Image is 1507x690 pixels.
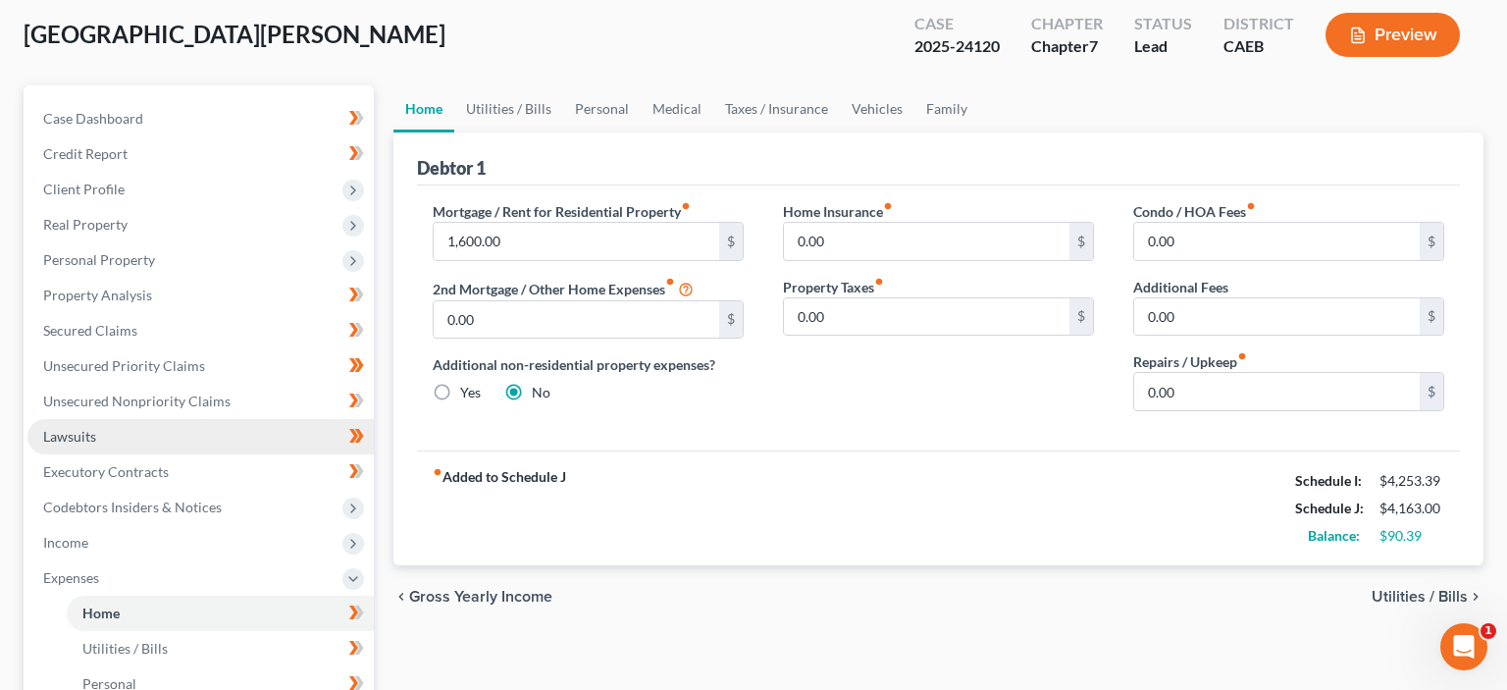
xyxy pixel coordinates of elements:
[434,301,719,339] input: --
[783,277,884,297] label: Property Taxes
[67,596,374,631] a: Home
[433,467,442,477] i: fiber_manual_record
[43,569,99,586] span: Expenses
[43,322,137,339] span: Secured Claims
[433,467,566,550] strong: Added to Schedule J
[563,85,641,133] a: Personal
[1379,471,1444,491] div: $4,253.39
[43,181,125,197] span: Client Profile
[1069,298,1093,336] div: $
[1468,589,1483,605] i: chevron_right
[43,534,88,551] span: Income
[1372,589,1483,605] button: Utilities / Bills chevron_right
[393,589,409,605] i: chevron_left
[840,85,914,133] a: Vehicles
[641,85,713,133] a: Medical
[43,145,128,162] span: Credit Report
[713,85,840,133] a: Taxes / Insurance
[1379,526,1444,546] div: $90.39
[433,201,691,222] label: Mortgage / Rent for Residential Property
[1440,623,1487,670] iframe: Intercom live chat
[393,85,454,133] a: Home
[393,589,552,605] button: chevron_left Gross Yearly Income
[43,393,231,409] span: Unsecured Nonpriority Claims
[27,384,374,419] a: Unsecured Nonpriority Claims
[27,419,374,454] a: Lawsuits
[434,223,719,260] input: --
[27,313,374,348] a: Secured Claims
[43,287,152,303] span: Property Analysis
[43,428,96,445] span: Lawsuits
[874,277,884,287] i: fiber_manual_record
[1372,589,1468,605] span: Utilities / Bills
[43,251,155,268] span: Personal Property
[914,13,1000,35] div: Case
[1308,527,1360,544] strong: Balance:
[433,354,744,375] label: Additional non-residential property expenses?
[82,640,168,657] span: Utilities / Bills
[665,277,675,287] i: fiber_manual_record
[27,101,374,136] a: Case Dashboard
[1481,623,1496,639] span: 1
[1379,499,1444,518] div: $4,163.00
[914,35,1000,58] div: 2025-24120
[784,223,1069,260] input: --
[783,201,893,222] label: Home Insurance
[43,463,169,480] span: Executory Contracts
[433,277,694,300] label: 2nd Mortgage / Other Home Expenses
[82,605,120,621] span: Home
[417,156,486,180] div: Debtor 1
[1069,223,1093,260] div: $
[454,85,563,133] a: Utilities / Bills
[460,383,481,402] label: Yes
[43,499,222,515] span: Codebtors Insiders & Notices
[43,110,143,127] span: Case Dashboard
[27,278,374,313] a: Property Analysis
[1031,35,1103,58] div: Chapter
[409,589,552,605] span: Gross Yearly Income
[1295,472,1362,489] strong: Schedule I:
[67,631,374,666] a: Utilities / Bills
[43,357,205,374] span: Unsecured Priority Claims
[27,348,374,384] a: Unsecured Priority Claims
[532,383,550,402] label: No
[1031,13,1103,35] div: Chapter
[1295,500,1364,516] strong: Schedule J:
[24,20,445,48] span: [GEOGRAPHIC_DATA][PERSON_NAME]
[43,216,128,233] span: Real Property
[784,298,1069,336] input: --
[883,201,893,211] i: fiber_manual_record
[719,301,743,339] div: $
[681,201,691,211] i: fiber_manual_record
[914,85,979,133] a: Family
[27,454,374,490] a: Executory Contracts
[27,136,374,172] a: Credit Report
[719,223,743,260] div: $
